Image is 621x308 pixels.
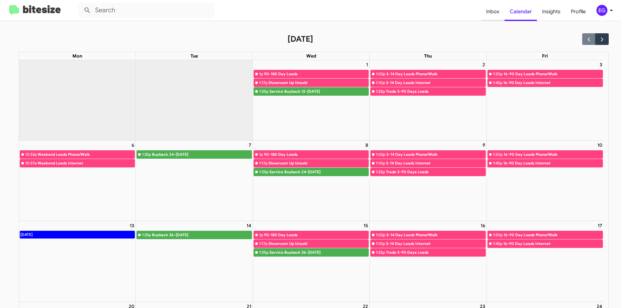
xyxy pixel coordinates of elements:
a: October 1, 2025 [365,60,369,69]
div: 1p [259,232,263,238]
div: Trade 3-90 Days Leads [386,88,485,95]
div: [DATE] [20,231,33,238]
div: 3-14 Day Leads Phone/Walk [386,71,485,77]
a: Profile [566,2,591,21]
a: October 13, 2025 [128,221,136,230]
button: Previous month [582,33,595,45]
a: October 16, 2025 [479,221,486,230]
a: October 17, 2025 [596,221,604,230]
div: 1:30p [493,151,503,158]
input: Search [78,3,214,18]
div: 1:23p [376,249,385,256]
td: October 13, 2025 [19,221,136,302]
div: 90-180 Day Leads [264,71,368,77]
div: 3-14 Day Leads Internet [386,80,485,86]
a: October 6, 2025 [130,141,136,150]
a: October 2, 2025 [481,60,486,69]
div: EG [596,5,607,16]
td: October 14, 2025 [136,221,253,302]
div: Trade 3-90 Days Leads [386,169,485,175]
div: 16-90 Day Leads Internet [503,80,603,86]
div: Service Buyback 12-[DATE] [269,88,368,95]
div: 1:35p [259,169,268,175]
div: 1:10p [376,240,385,247]
div: 1:45p [493,80,502,86]
td: October 2, 2025 [370,60,486,141]
div: 1:17p [259,80,267,86]
div: 10:32a [25,151,37,158]
div: Showroom Up Unsold [268,80,368,86]
div: 1:30p [493,232,503,238]
div: 1:35p [259,88,268,95]
div: 1:23p [376,169,385,175]
a: October 8, 2025 [364,141,369,150]
button: Next month [595,33,608,45]
div: 3-14 Day Leads Internet [386,160,485,166]
a: October 3, 2025 [598,60,604,69]
td: October 7, 2025 [136,140,253,221]
div: 1:35p [259,249,268,256]
div: Showroom Up Unsold [268,240,368,247]
td: October 10, 2025 [486,140,603,221]
div: 1:17p [259,160,267,166]
td: October 9, 2025 [370,140,486,221]
a: October 7, 2025 [247,141,253,150]
div: 1p [259,151,263,158]
div: 3-14 Day Leads Phone/Walk [386,232,485,238]
td: October 3, 2025 [486,60,603,141]
a: Inbox [481,2,505,21]
a: October 14, 2025 [245,221,253,230]
div: 1:02p [376,232,385,238]
div: 1:25p [142,151,151,158]
a: October 10, 2025 [596,141,604,150]
div: 16-90 Day Leads Internet [503,160,603,166]
div: Buyback 24-[DATE] [152,151,251,158]
div: 1:25p [142,232,151,238]
div: Weekend Leads Internet [38,160,135,166]
a: Wednesday [305,52,318,60]
div: 1:45p [493,240,502,247]
div: 16-90 Day Leads Phone/Walk [504,232,603,238]
div: 16-90 Day Leads Internet [503,240,603,247]
a: Calendar [505,2,537,21]
div: 1:30p [493,71,503,77]
a: Insights [537,2,566,21]
div: 1:45p [493,160,502,166]
td: October 1, 2025 [253,60,369,141]
div: 1:10p [376,160,385,166]
a: Thursday [423,52,433,60]
a: October 9, 2025 [481,141,486,150]
td: October 16, 2025 [370,221,486,302]
div: 1:02p [376,151,385,158]
div: 1:10p [376,80,385,86]
a: Friday [541,52,549,60]
div: 90-180 Day Leads [264,232,368,238]
div: Showroom Up Unsold [268,160,368,166]
div: 1:17p [259,240,267,247]
div: Buyback 36-[DATE] [152,232,251,238]
div: 1p [259,71,263,77]
div: 1:23p [376,88,385,95]
div: 10:37a [25,160,37,166]
td: October 6, 2025 [19,140,136,221]
div: Trade 3-90 Days Leads [386,249,485,256]
a: October 15, 2025 [362,221,369,230]
div: 16-90 Day Leads Phone/Walk [504,71,603,77]
button: EG [591,5,614,16]
div: 1:02p [376,71,385,77]
div: 90-180 Day Leads [264,151,368,158]
div: 3-14 Day Leads Internet [386,240,485,247]
div: Service Buyback 36-[DATE] [269,249,368,256]
div: Service Buyback 24-[DATE] [269,169,368,175]
td: October 8, 2025 [253,140,369,221]
td: October 15, 2025 [253,221,369,302]
a: Tuesday [189,52,199,60]
a: Monday [71,52,83,60]
td: October 17, 2025 [486,221,603,302]
div: Weekend Leads Phone/Walk [38,151,135,158]
div: 3-14 Day Leads Phone/Walk [386,151,485,158]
